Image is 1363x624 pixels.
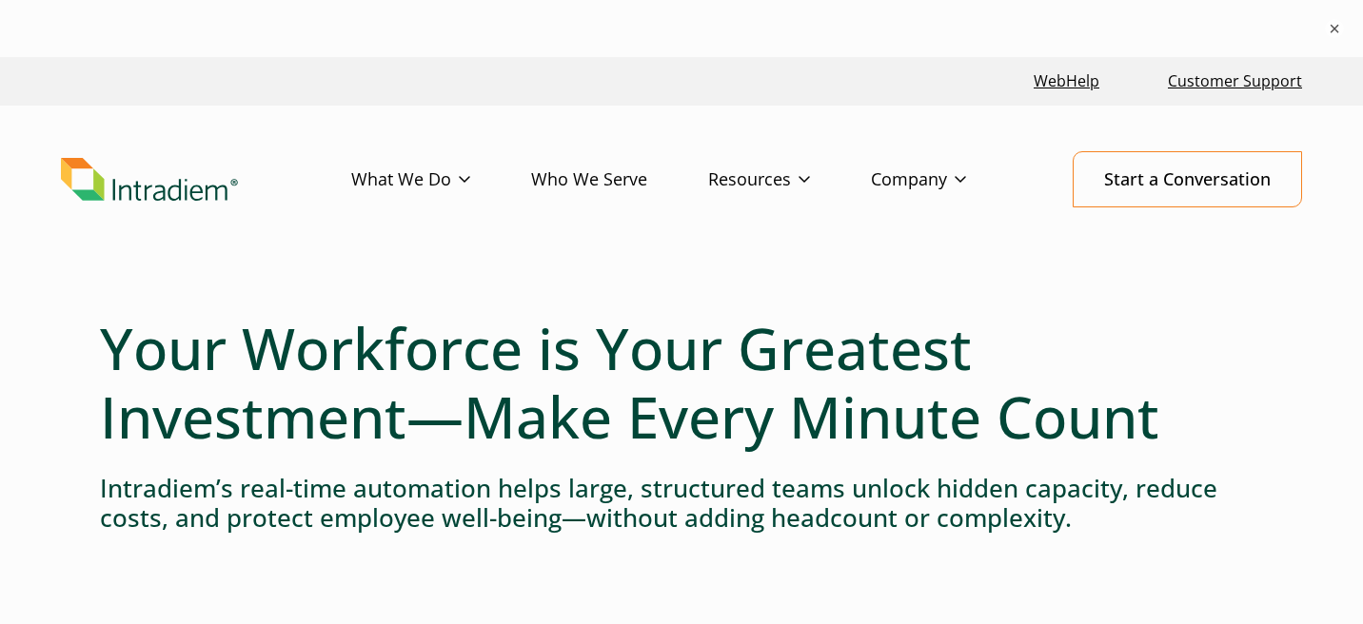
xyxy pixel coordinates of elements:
[708,152,871,207] a: Resources
[1325,19,1344,38] button: ×
[100,474,1263,533] h4: Intradiem’s real-time automation helps large, structured teams unlock hidden capacity, reduce cos...
[1160,61,1310,102] a: Customer Support
[1073,151,1302,207] a: Start a Conversation
[100,314,1263,451] h1: Your Workforce is Your Greatest Investment—Make Every Minute Count
[351,152,531,207] a: What We Do
[61,158,351,202] a: Link to homepage of Intradiem
[61,158,238,202] img: Intradiem
[1026,61,1107,102] a: Link opens in a new window
[531,152,708,207] a: Who We Serve
[871,152,1027,207] a: Company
